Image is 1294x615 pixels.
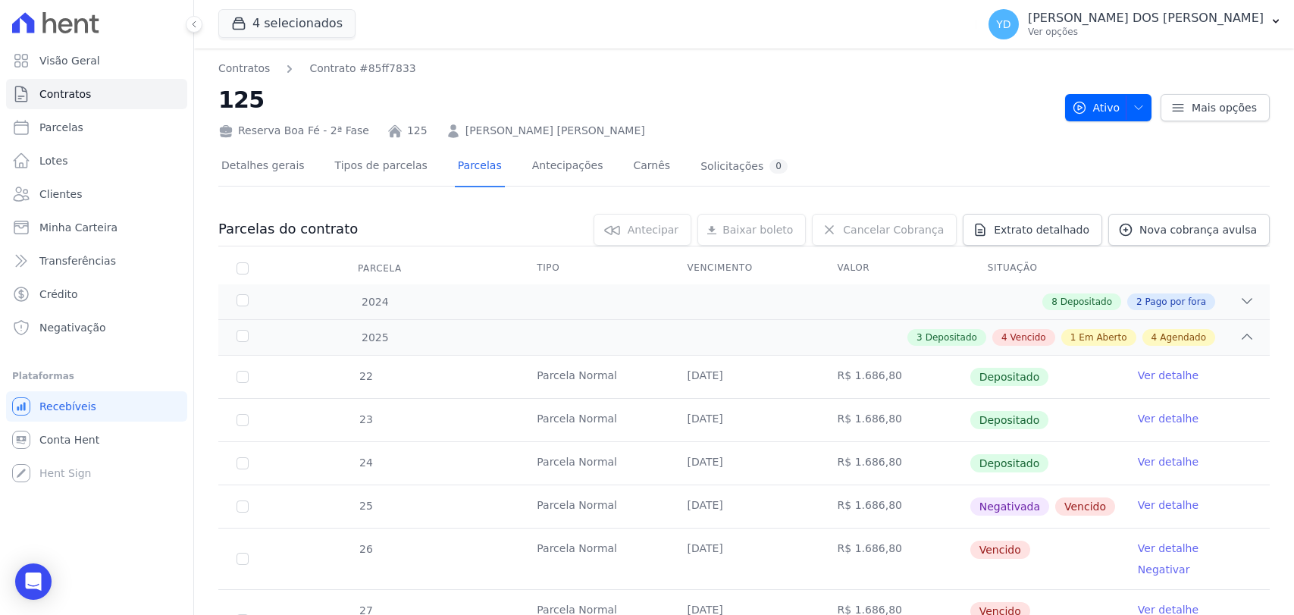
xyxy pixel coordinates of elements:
td: R$ 1.686,80 [819,485,970,528]
a: Antecipações [529,147,606,187]
a: Ver detalhe [1138,411,1198,426]
nav: Breadcrumb [218,61,416,77]
th: Valor [819,253,970,284]
span: Extrato detalhado [994,222,1089,237]
span: 25 [358,500,373,512]
a: Ver detalhe [1138,497,1198,513]
td: Parcela Normal [519,529,669,589]
p: [PERSON_NAME] DOS [PERSON_NAME] [1028,11,1264,26]
td: [DATE] [669,356,819,398]
a: Recebíveis [6,391,187,422]
span: Contratos [39,86,91,102]
td: [DATE] [669,485,819,528]
a: Ver detalhe [1138,541,1198,556]
span: Ativo [1072,94,1120,121]
input: default [237,553,249,565]
td: [DATE] [669,399,819,441]
a: Nova cobrança avulsa [1108,214,1270,246]
div: Solicitações [700,159,788,174]
a: Carnês [630,147,673,187]
span: 26 [358,543,373,555]
td: [DATE] [669,529,819,589]
span: 1 [1070,331,1076,344]
span: Depositado [970,368,1049,386]
span: Depositado [970,411,1049,429]
div: Plataformas [12,367,181,385]
td: [DATE] [669,442,819,485]
td: Parcela Normal [519,442,669,485]
a: Lotes [6,146,187,176]
input: Só é possível selecionar pagamentos em aberto [237,414,249,426]
a: Ver detalhe [1138,454,1198,469]
a: Visão Geral [6,45,187,76]
a: Ver detalhe [1138,368,1198,383]
a: Negativar [1138,563,1190,576]
span: Negativação [39,320,106,335]
p: Ver opções [1028,26,1264,38]
span: Depositado [970,454,1049,472]
a: 125 [407,123,428,139]
th: Tipo [519,253,669,284]
a: Clientes [6,179,187,209]
div: Open Intercom Messenger [15,563,52,600]
span: YD [996,19,1010,30]
td: R$ 1.686,80 [819,356,970,398]
a: Minha Carteira [6,212,187,243]
span: Vencido [970,541,1030,559]
td: Parcela Normal [519,356,669,398]
span: Pago por fora [1145,295,1206,309]
nav: Breadcrumb [218,61,1053,77]
a: [PERSON_NAME] [PERSON_NAME] [465,123,645,139]
span: Vencido [1055,497,1115,516]
th: Vencimento [669,253,819,284]
a: Transferências [6,246,187,276]
span: Agendado [1160,331,1206,344]
span: Parcelas [39,120,83,135]
span: 2 [1136,295,1142,309]
span: Conta Hent [39,432,99,447]
a: Solicitações0 [697,147,791,187]
th: Situação [970,253,1120,284]
a: Mais opções [1161,94,1270,121]
a: Contrato #85ff7833 [309,61,415,77]
div: Parcela [340,253,420,284]
td: R$ 1.686,80 [819,529,970,589]
span: Recebíveis [39,399,96,414]
input: Só é possível selecionar pagamentos em aberto [237,371,249,383]
a: Negativação [6,312,187,343]
a: Extrato detalhado [963,214,1102,246]
td: R$ 1.686,80 [819,399,970,441]
a: Parcelas [6,112,187,143]
td: R$ 1.686,80 [819,442,970,485]
span: 4 [1151,331,1158,344]
span: Minha Carteira [39,220,117,235]
span: Em Aberto [1079,331,1126,344]
button: Ativo [1065,94,1152,121]
div: 0 [769,159,788,174]
a: Parcelas [455,147,505,187]
span: Depositado [926,331,977,344]
span: 8 [1051,295,1057,309]
span: Transferências [39,253,116,268]
a: Contratos [218,61,270,77]
a: Conta Hent [6,425,187,455]
a: Crédito [6,279,187,309]
span: Mais opções [1192,100,1257,115]
input: default [237,500,249,513]
td: Parcela Normal [519,485,669,528]
span: Visão Geral [39,53,100,68]
span: 23 [358,413,373,425]
span: Clientes [39,187,82,202]
span: 22 [358,370,373,382]
button: 4 selecionados [218,9,356,38]
span: Nova cobrança avulsa [1139,222,1257,237]
span: 3 [916,331,923,344]
span: Crédito [39,287,78,302]
div: Reserva Boa Fé - 2ª Fase [218,123,369,139]
input: Só é possível selecionar pagamentos em aberto [237,457,249,469]
span: 4 [1001,331,1007,344]
span: Lotes [39,153,68,168]
h2: 125 [218,83,1053,117]
button: YD [PERSON_NAME] DOS [PERSON_NAME] Ver opções [976,3,1294,45]
a: Contratos [6,79,187,109]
